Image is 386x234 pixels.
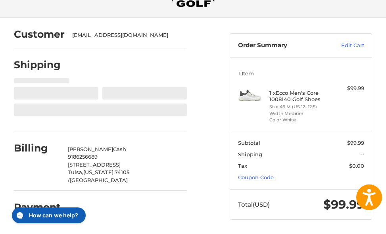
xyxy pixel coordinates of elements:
[323,197,364,212] span: $99.99
[332,84,364,92] div: $99.99
[14,28,65,40] h2: Customer
[238,70,364,77] h3: 1 Item
[269,110,330,117] li: Width Medium
[360,151,364,157] span: --
[72,31,179,39] div: [EMAIL_ADDRESS][DOMAIN_NAME]
[70,177,128,183] span: [GEOGRAPHIC_DATA]
[14,142,60,154] h2: Billing
[68,169,129,183] span: 74105 /
[8,205,88,226] iframe: Gorgias live chat messenger
[269,104,330,110] li: Size 46 M (US 12- 12.5)
[238,140,260,146] span: Subtotal
[68,161,121,168] span: [STREET_ADDRESS]
[269,90,330,103] h4: 1 x Ecco Men's Core 1008140 Golf Shoes
[349,163,364,169] span: $0.00
[14,59,61,71] h2: Shipping
[238,42,324,50] h3: Order Summary
[68,153,98,160] span: 9186256689
[238,151,262,157] span: Shipping
[14,201,61,213] h2: Payment
[68,169,83,175] span: Tulsa,
[83,169,115,175] span: [US_STATE],
[347,140,364,146] span: $99.99
[68,146,113,152] span: [PERSON_NAME]
[324,42,364,50] a: Edit Cart
[113,146,126,152] span: Cash
[238,174,274,180] a: Coupon Code
[238,163,247,169] span: Tax
[238,201,270,208] span: Total (USD)
[269,117,330,123] li: Color White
